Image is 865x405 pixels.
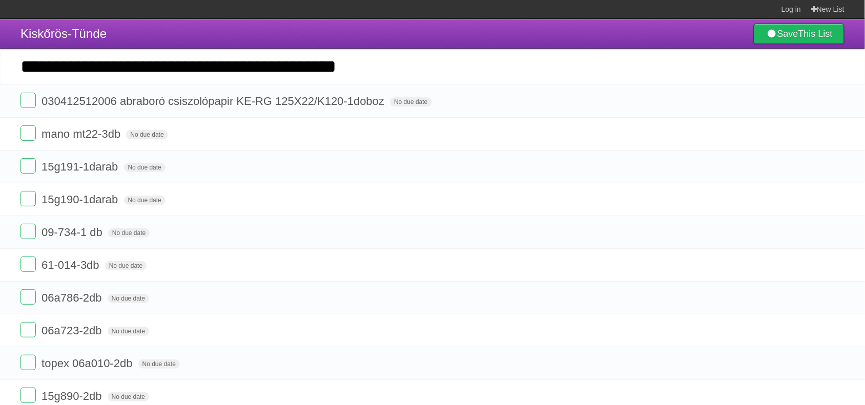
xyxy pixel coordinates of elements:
[20,191,36,206] label: Done
[108,392,149,401] span: No due date
[42,127,123,140] span: mano mt22-3db
[754,24,845,44] a: SaveThis List
[20,125,36,141] label: Done
[138,359,180,369] span: No due date
[798,29,833,39] b: This List
[390,97,431,106] span: No due date
[108,294,149,303] span: No due date
[42,259,102,271] span: 61-014-3db
[126,130,168,139] span: No due date
[20,158,36,174] label: Done
[124,196,166,205] span: No due date
[42,390,104,402] span: 15g890-2db
[124,163,166,172] span: No due date
[20,322,36,337] label: Done
[42,95,387,108] span: 030412512006 abraboró csiszolópapir KE-RG 125X22/K120-1doboz
[20,388,36,403] label: Done
[108,228,150,238] span: No due date
[42,160,120,173] span: 15g191-1darab
[20,93,36,108] label: Done
[42,357,135,370] span: topex 06a010-2db
[42,291,104,304] span: 06a786-2db
[105,261,147,270] span: No due date
[20,289,36,305] label: Done
[108,327,149,336] span: No due date
[20,355,36,370] label: Done
[20,224,36,239] label: Done
[20,27,107,40] span: Kiskőrös-Tünde
[42,193,120,206] span: 15g190-1darab
[42,324,104,337] span: 06a723-2db
[20,257,36,272] label: Done
[42,226,105,239] span: 09-734-1 db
